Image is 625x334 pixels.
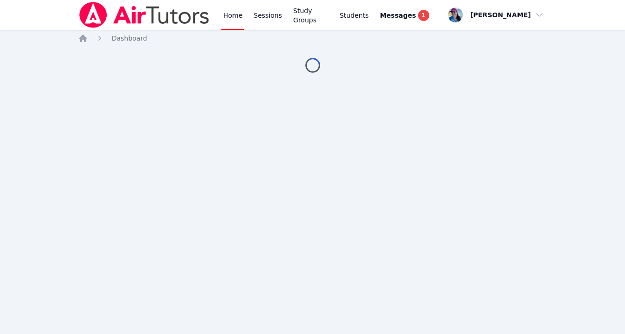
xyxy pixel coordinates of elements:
[78,2,210,28] img: Air Tutors
[112,35,147,42] span: Dashboard
[78,34,547,43] nav: Breadcrumb
[380,11,416,20] span: Messages
[418,10,429,21] span: 1
[112,34,147,43] a: Dashboard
